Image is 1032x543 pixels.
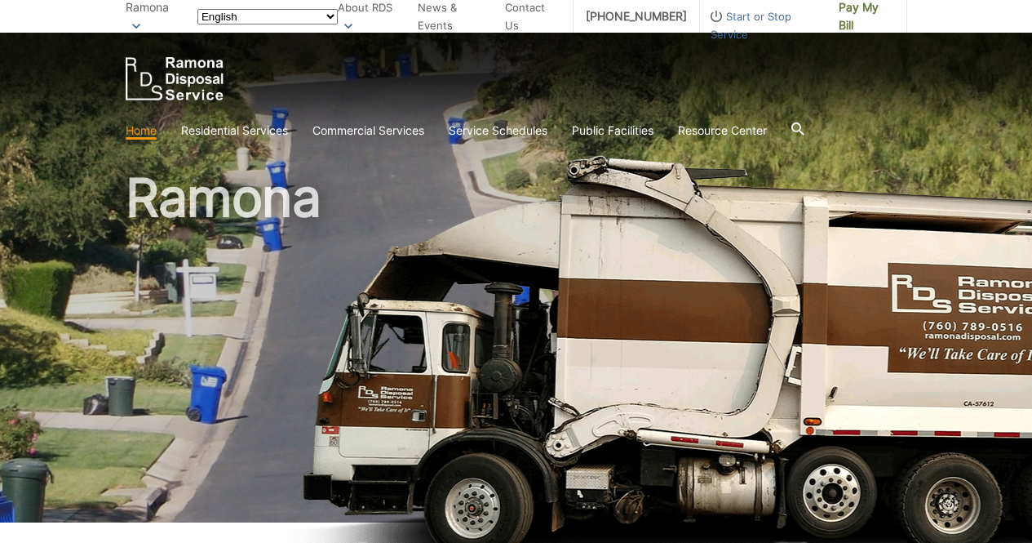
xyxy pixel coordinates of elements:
a: Home [126,122,157,140]
a: Public Facilities [572,122,653,140]
a: Resource Center [678,122,767,140]
a: Residential Services [181,122,288,140]
a: EDCD logo. Return to the homepage. [126,57,224,100]
select: Select a language [197,9,338,24]
a: Service Schedules [449,122,547,140]
a: Commercial Services [312,122,424,140]
h1: Ramona [126,171,907,530]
